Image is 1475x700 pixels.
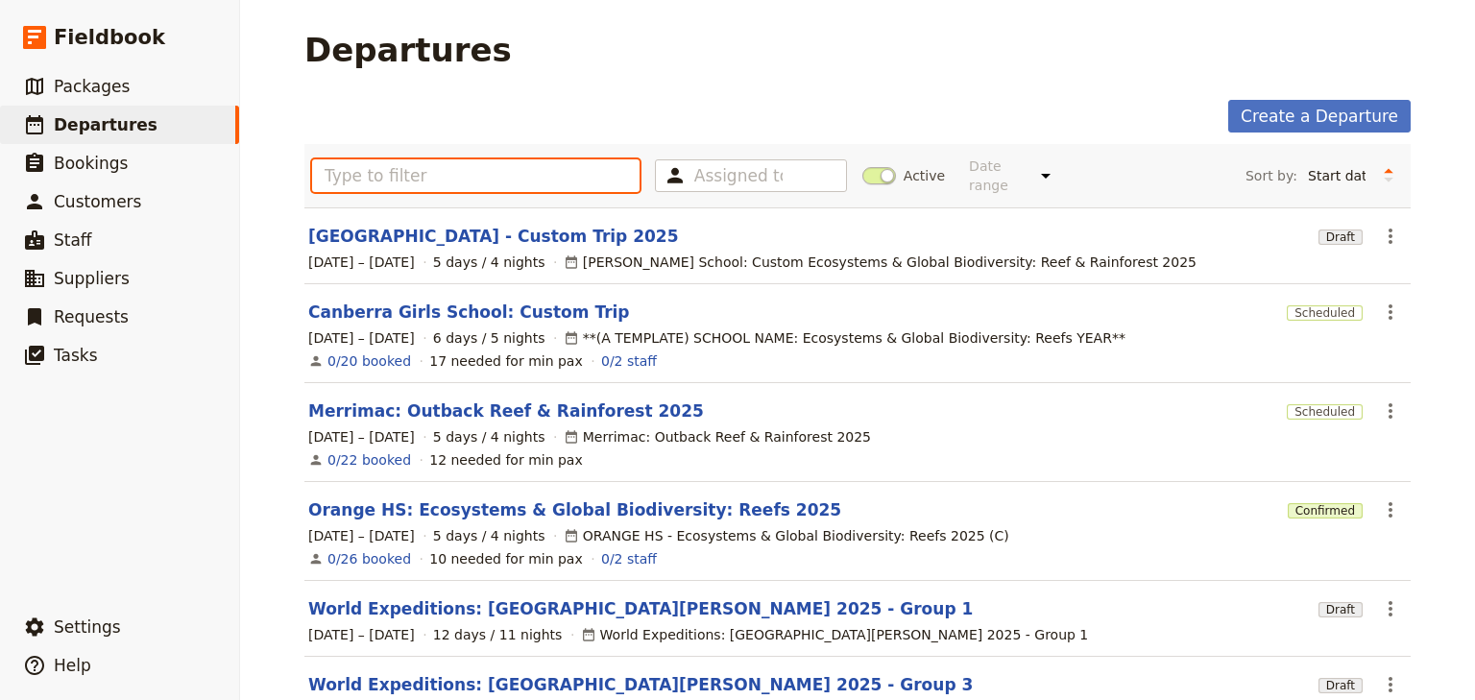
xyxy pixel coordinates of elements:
a: Merrimac: Outback Reef & Rainforest 2025 [308,399,704,422]
span: [DATE] – [DATE] [308,253,415,272]
span: Scheduled [1287,404,1363,420]
span: Requests [54,307,129,326]
input: Type to filter [312,159,640,192]
div: [PERSON_NAME] School: Custom Ecosystems & Global Biodiversity: Reef & Rainforest 2025 [564,253,1197,272]
div: **(A TEMPLATE) SCHOOL NAME: Ecosystems & Global Biodiversity: Reefs YEAR** [564,328,1125,348]
span: Draft [1318,602,1363,617]
a: 0/2 staff [601,549,657,568]
button: Change sort direction [1374,161,1403,190]
div: Merrimac: Outback Reef & Rainforest 2025 [564,427,871,447]
select: Sort by: [1299,161,1374,190]
a: Orange HS: Ecosystems & Global Biodiversity: Reefs 2025 [308,498,841,521]
button: Actions [1374,592,1407,625]
span: 12 days / 11 nights [433,625,563,644]
span: Settings [54,617,121,637]
span: Help [54,656,91,675]
span: Suppliers [54,269,130,288]
span: 5 days / 4 nights [433,427,545,447]
span: Active [904,166,945,185]
button: Actions [1374,296,1407,328]
a: World Expeditions: [GEOGRAPHIC_DATA][PERSON_NAME] 2025 - Group 3 [308,673,973,696]
span: Scheduled [1287,305,1363,321]
span: Draft [1318,678,1363,693]
a: Canberra Girls School: Custom Trip [308,301,630,324]
a: Create a Departure [1228,100,1411,133]
span: 5 days / 4 nights [433,526,545,545]
span: Sort by: [1245,166,1297,185]
a: View the bookings for this departure [327,450,411,470]
span: Departures [54,115,157,134]
span: 6 days / 5 nights [433,328,545,348]
span: Tasks [54,346,98,365]
span: 5 days / 4 nights [433,253,545,272]
div: ORANGE HS - Ecosystems & Global Biodiversity: Reefs 2025 (C) [564,526,1009,545]
span: [DATE] – [DATE] [308,328,415,348]
a: World Expeditions: [GEOGRAPHIC_DATA][PERSON_NAME] 2025 - Group 1 [308,597,973,620]
div: 10 needed for min pax [429,549,583,568]
span: Fieldbook [54,23,165,52]
span: Bookings [54,154,128,173]
a: View the bookings for this departure [327,351,411,371]
div: World Expeditions: [GEOGRAPHIC_DATA][PERSON_NAME] 2025 - Group 1 [581,625,1089,644]
button: Actions [1374,494,1407,526]
span: Draft [1318,229,1363,245]
span: Confirmed [1288,503,1363,519]
a: [GEOGRAPHIC_DATA] - Custom Trip 2025 [308,225,679,248]
a: View the bookings for this departure [327,549,411,568]
span: Customers [54,192,141,211]
span: Packages [54,77,130,96]
span: [DATE] – [DATE] [308,427,415,447]
div: 12 needed for min pax [429,450,583,470]
span: Staff [54,230,92,250]
button: Actions [1374,395,1407,427]
a: 0/2 staff [601,351,657,371]
button: Actions [1374,220,1407,253]
div: 17 needed for min pax [429,351,583,371]
input: Assigned to [694,164,783,187]
span: [DATE] – [DATE] [308,526,415,545]
span: [DATE] – [DATE] [308,625,415,644]
h1: Departures [304,31,512,69]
